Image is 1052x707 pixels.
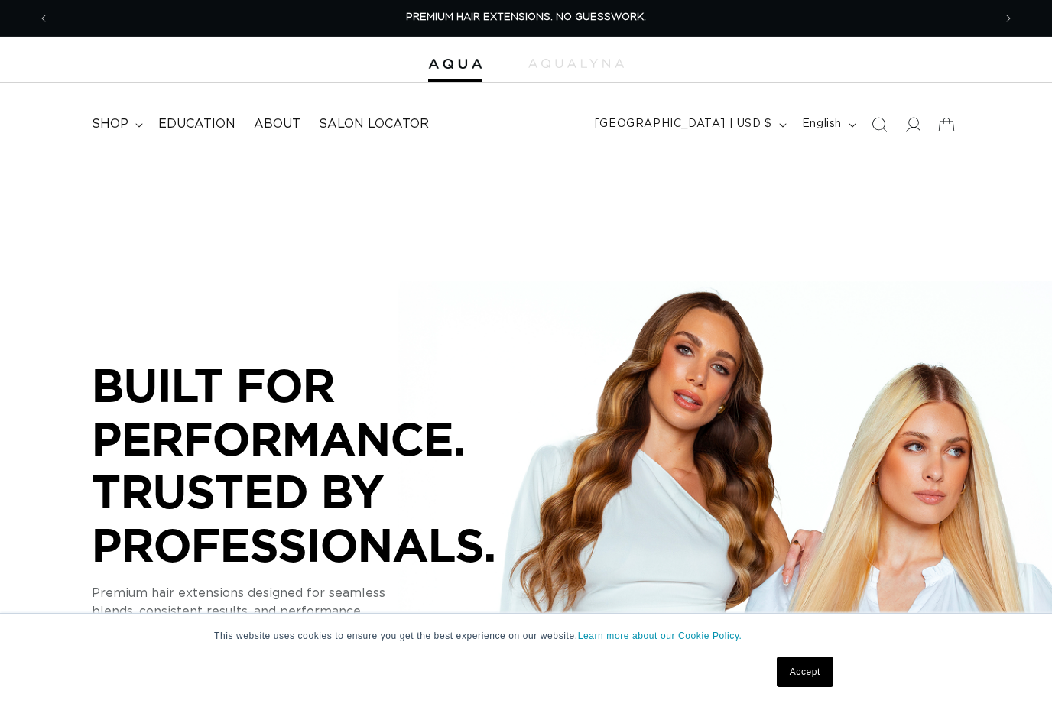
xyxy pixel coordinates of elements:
[586,110,793,139] button: [GEOGRAPHIC_DATA] | USD $
[528,59,624,68] img: aqualyna.com
[428,59,482,70] img: Aqua Hair Extensions
[802,116,842,132] span: English
[310,107,438,141] a: Salon Locator
[92,584,550,639] p: Premium hair extensions designed for seamless blends, consistent results, and performance you can...
[149,107,245,141] a: Education
[319,116,429,132] span: Salon Locator
[992,4,1025,33] button: Next announcement
[793,110,862,139] button: English
[92,116,128,132] span: shop
[214,629,838,643] p: This website uses cookies to ensure you get the best experience on our website.
[406,12,646,22] span: PREMIUM HAIR EXTENSIONS. NO GUESSWORK.
[92,358,550,571] p: BUILT FOR PERFORMANCE. TRUSTED BY PROFESSIONALS.
[27,4,60,33] button: Previous announcement
[595,116,772,132] span: [GEOGRAPHIC_DATA] | USD $
[862,108,896,141] summary: Search
[578,631,742,641] a: Learn more about our Cookie Policy.
[158,116,235,132] span: Education
[254,116,300,132] span: About
[245,107,310,141] a: About
[83,107,149,141] summary: shop
[777,657,833,687] a: Accept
